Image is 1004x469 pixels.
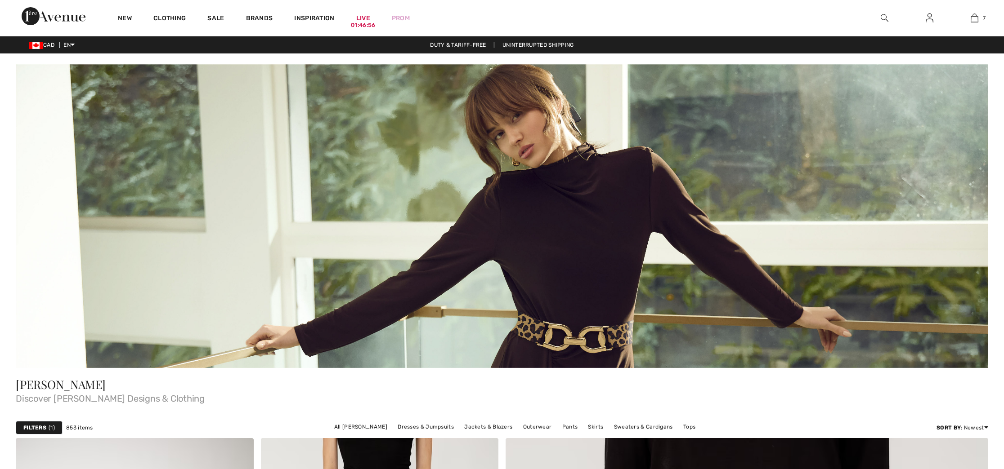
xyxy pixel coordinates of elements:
a: Brands [246,14,273,24]
img: My Info [926,13,933,23]
span: 1 [49,424,55,432]
span: CAD [29,42,58,48]
img: My Bag [971,13,978,23]
a: Skirts [583,421,608,433]
span: EN [63,42,75,48]
strong: Filters [23,424,46,432]
img: Canadian Dollar [29,42,43,49]
a: 7 [952,13,996,23]
span: Inspiration [294,14,334,24]
span: [PERSON_NAME] [16,376,106,392]
img: Frank Lyman - Canada | Shop Frank Lyman Clothing Online at 1ère Avenue [16,64,988,368]
a: Clothing [153,14,186,24]
a: Sign In [919,13,941,24]
a: Outerwear [519,421,556,433]
a: Live01:46:56 [356,13,370,23]
a: Sweaters & Cardigans [610,421,677,433]
img: search the website [881,13,888,23]
div: 01:46:56 [351,21,375,30]
div: : Newest [937,424,988,432]
a: All [PERSON_NAME] [330,421,392,433]
span: 853 items [66,424,93,432]
a: Pants [558,421,583,433]
a: Dresses & Jumpsuits [393,421,458,433]
a: Sale [207,14,224,24]
a: Tops [679,421,700,433]
span: Discover [PERSON_NAME] Designs & Clothing [16,390,988,403]
a: New [118,14,132,24]
img: 1ère Avenue [22,7,85,25]
a: Prom [392,13,410,23]
a: Jackets & Blazers [460,421,517,433]
strong: Sort By [937,425,961,431]
span: 7 [983,14,986,22]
